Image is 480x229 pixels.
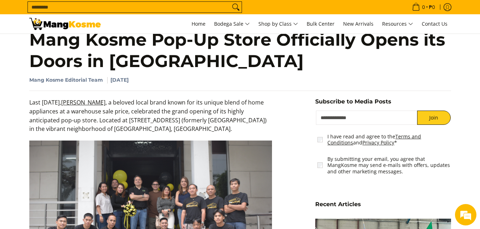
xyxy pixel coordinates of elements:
[29,18,101,30] img: Mang Kosme Makati Pop-up Store is Here! l Mang Kosme Newsroom
[110,77,129,83] time: [DATE]
[428,5,436,10] span: ₱0
[29,29,451,72] h1: Mang Kosme Pop-Up Store Officially Opens its Doors in [GEOGRAPHIC_DATA]
[315,201,451,208] h5: Recent Articles
[422,20,447,27] span: Contact Us
[410,3,437,11] span: •
[258,20,298,29] span: Shop by Class
[117,4,134,21] div: Minimize live chat window
[211,14,253,34] a: Bodega Sale
[29,98,272,141] p: Last [DATE], , a beloved local brand known for its unique blend of home appliances at a warehouse...
[327,133,421,146] a: Terms and Conditions
[327,133,453,146] label: I have read and agree to the and *
[192,20,206,27] span: Home
[41,69,99,141] span: We're online!
[108,14,451,34] nav: Main Menu
[378,14,417,34] a: Resources
[4,153,136,178] textarea: Type your message and hit 'Enter'
[188,14,209,34] a: Home
[37,40,120,49] div: Chat with us now
[307,20,335,27] span: Bulk Center
[362,139,394,146] a: Privacy Policy
[421,5,426,10] span: 0
[29,77,451,83] h6: Mang Kosme Editorial Team
[315,98,451,105] h5: Subscribe to Media Posts
[417,111,451,125] button: Join
[230,2,242,12] button: Search
[327,156,453,175] label: By submitting your email, you agree that MangKosme may send e-mails with offers, updates and othe...
[303,14,338,34] a: Bulk Center
[340,14,377,34] a: New Arrivals
[418,14,451,34] a: Contact Us
[382,20,413,29] span: Resources
[255,14,302,34] a: Shop by Class
[61,98,105,106] a: [PERSON_NAME]
[214,20,250,29] span: Bodega Sale
[343,20,373,27] span: New Arrivals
